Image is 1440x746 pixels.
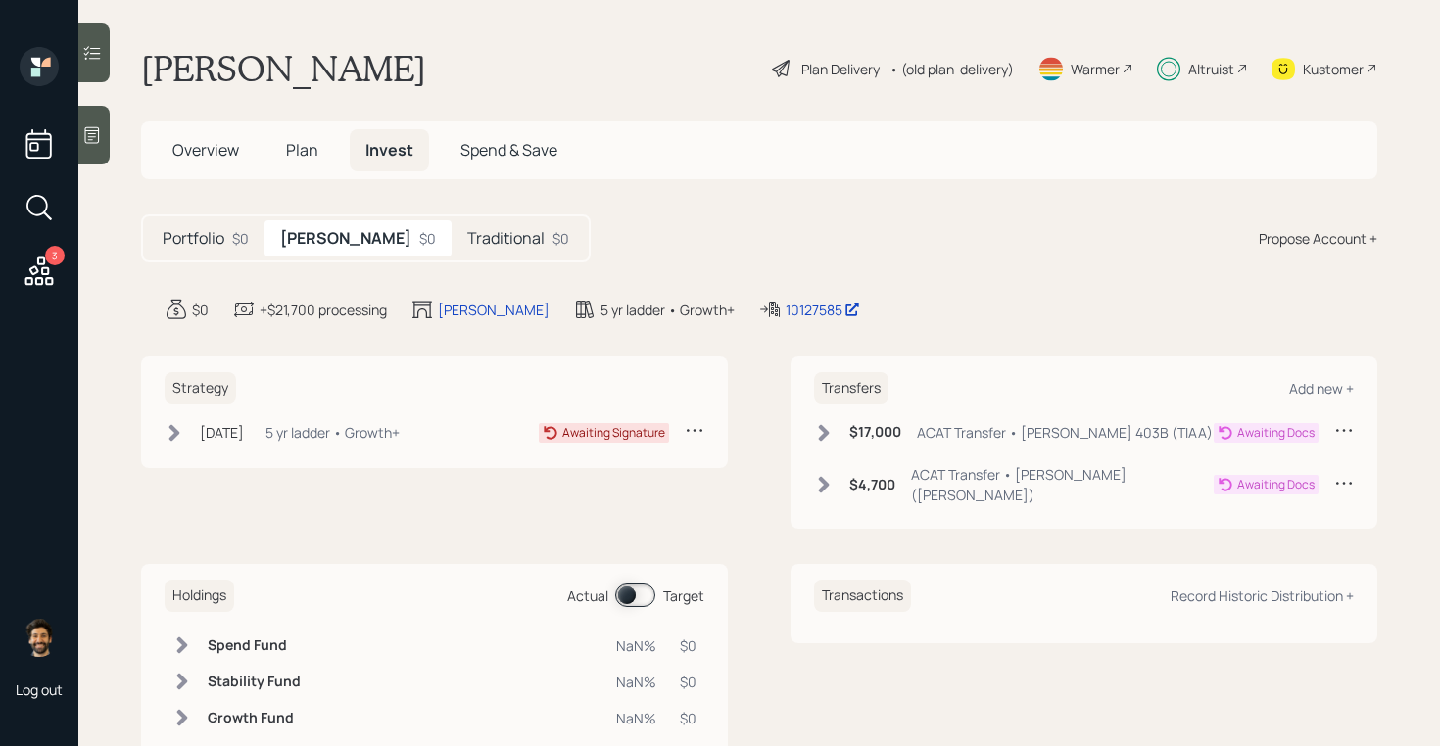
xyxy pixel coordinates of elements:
div: $0 [552,228,569,249]
div: Kustomer [1303,59,1364,79]
div: [DATE] [200,422,244,443]
div: Log out [16,680,63,699]
div: ACAT Transfer • [PERSON_NAME] 403B (TIAA) [917,422,1213,443]
div: $0 [680,672,696,692]
span: Overview [172,139,239,161]
div: 10127585 [786,300,860,320]
h6: Transfers [814,372,888,404]
h6: Stability Fund [208,674,301,690]
img: eric-schwartz-headshot.png [20,618,59,657]
div: Target [663,585,704,606]
div: Awaiting Signature [562,424,665,442]
h6: Holdings [165,580,234,612]
h6: $4,700 [849,477,895,493]
div: $0 [680,708,696,728]
div: [PERSON_NAME] [438,300,550,320]
div: 3 [45,246,65,265]
div: Add new + [1289,379,1354,397]
span: Invest [365,139,413,161]
div: Altruist [1188,59,1234,79]
h6: Growth Fund [208,710,301,726]
h6: $17,000 [849,424,901,441]
div: 5 yr ladder • Growth+ [600,300,735,320]
div: • (old plan-delivery) [889,59,1014,79]
h6: Transactions [814,580,911,612]
h1: [PERSON_NAME] [141,47,426,90]
div: $0 [232,228,249,249]
div: Plan Delivery [801,59,880,79]
div: NaN% [616,635,656,656]
div: +$21,700 processing [260,300,387,320]
div: $0 [680,635,696,656]
div: ACAT Transfer • [PERSON_NAME] ([PERSON_NAME]) [911,464,1214,505]
div: NaN% [616,708,656,728]
div: Actual [567,585,608,606]
div: Record Historic Distribution + [1171,586,1354,605]
span: Plan [286,139,318,161]
h5: [PERSON_NAME] [280,229,411,248]
h5: Traditional [467,229,545,248]
div: $0 [192,300,209,320]
div: NaN% [616,672,656,692]
div: Warmer [1071,59,1120,79]
span: Spend & Save [460,139,557,161]
div: 5 yr ladder • Growth+ [265,422,400,443]
div: Awaiting Docs [1237,476,1315,493]
div: Propose Account + [1259,228,1377,249]
h5: Portfolio [163,229,224,248]
h6: Strategy [165,372,236,404]
div: $0 [419,228,436,249]
div: Awaiting Docs [1237,424,1315,442]
h6: Spend Fund [208,637,301,654]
